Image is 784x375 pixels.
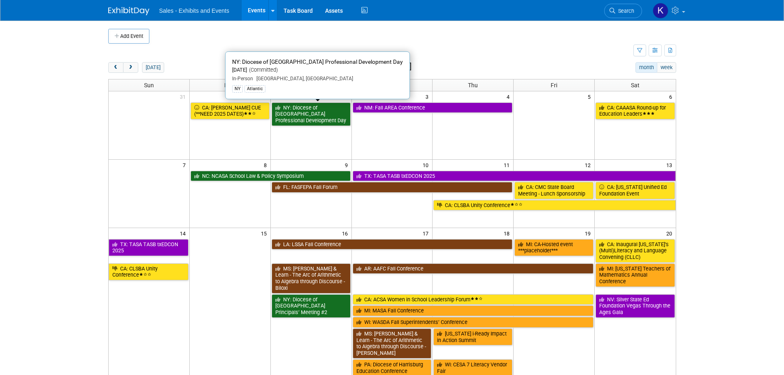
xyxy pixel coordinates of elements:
[353,305,594,316] a: MI: MASA Fall Conference
[353,317,594,328] a: WI: WASDA Fall Superintendents’ Conference
[503,228,513,238] span: 18
[422,160,432,170] span: 10
[514,239,593,256] a: MI: CA-Hosted event ***placeholder***
[123,62,138,73] button: next
[596,239,675,263] a: CA: Inaugural [US_STATE]’s (Multi)Literacy and Language Convening (CLLC)
[159,7,229,14] span: Sales - Exhibits and Events
[272,294,351,318] a: NY: Diocese of [GEOGRAPHIC_DATA] Principals’ Meeting #2
[344,160,351,170] span: 9
[232,67,403,74] div: [DATE]
[247,67,278,73] span: (Committed)
[604,4,642,18] a: Search
[665,160,676,170] span: 13
[109,263,188,280] a: CA: CLSBA Unity Conference
[232,85,243,93] div: NY
[263,160,270,170] span: 8
[657,62,676,73] button: week
[191,171,351,182] a: NC: NCASA School Law & Policy Symposium
[232,76,253,82] span: In-Person
[341,228,351,238] span: 16
[272,102,351,126] a: NY: Diocese of [GEOGRAPHIC_DATA] Professional Development Day
[596,294,675,318] a: NV: Silver State Ed Foundation Vegas Through the Ages Gala
[668,91,676,102] span: 6
[584,160,594,170] span: 12
[108,7,149,15] img: ExhibitDay
[108,29,149,44] button: Add Event
[253,76,353,82] span: [GEOGRAPHIC_DATA], [GEOGRAPHIC_DATA]
[353,294,594,305] a: CA: ACSA Women in School Leadership Forum
[584,228,594,238] span: 19
[232,58,403,65] span: NY: Diocese of [GEOGRAPHIC_DATA] Professional Development Day
[433,200,675,211] a: CA: CLSBA Unity Conference
[109,239,188,256] a: TX: TASA TASB txEDCON 2025
[272,263,351,293] a: MS: [PERSON_NAME] & Learn - The Arc of Arithmetic to Algebra through Discourse - Biloxi
[635,62,657,73] button: month
[596,263,675,287] a: MI: [US_STATE] Teachers of Mathematics Annual Conference
[433,328,512,345] a: [US_STATE] i-Ready Impact in Action Summit
[179,228,189,238] span: 14
[108,62,123,73] button: prev
[503,160,513,170] span: 11
[551,82,557,89] span: Fri
[224,82,236,89] span: Mon
[353,171,676,182] a: TX: TASA TASB txEDCON 2025
[353,328,432,359] a: MS: [PERSON_NAME] & Learn - The Arc of Arithmetic to Algebra through Discourse - [PERSON_NAME]
[631,82,640,89] span: Sat
[665,228,676,238] span: 20
[182,160,189,170] span: 7
[244,85,265,93] div: Atlantic
[191,102,270,119] a: CA: [PERSON_NAME] CUE (**NEED 2025 DATES)
[272,239,513,250] a: LA: LSSA Fall Conference
[142,62,164,73] button: [DATE]
[596,102,675,119] a: CA: CAAASA Round-up for Education Leaders
[353,102,513,113] a: NM: Fall AREA Conference
[596,182,675,199] a: CA: [US_STATE] Unified Ed Foundation Event
[514,182,593,199] a: CA: CMC State Board Meeting - Lunch Sponsorship
[615,8,634,14] span: Search
[653,3,668,19] img: Kara Haven
[144,82,154,89] span: Sun
[468,82,478,89] span: Thu
[353,263,594,274] a: AR: AAFC Fall Conference
[425,91,432,102] span: 3
[179,91,189,102] span: 31
[506,91,513,102] span: 4
[422,228,432,238] span: 17
[260,228,270,238] span: 15
[587,91,594,102] span: 5
[272,182,513,193] a: FL: FASFEPA Fall Forum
